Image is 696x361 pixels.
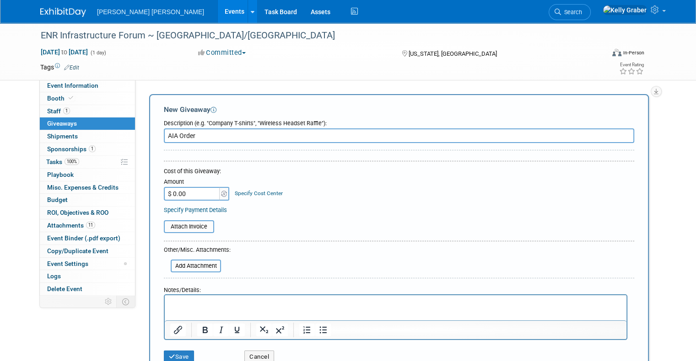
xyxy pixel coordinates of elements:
[47,222,95,229] span: Attachments
[272,324,288,336] button: Superscript
[40,245,135,257] a: Copy/Duplicate Event
[40,169,135,181] a: Playbook
[195,48,249,58] button: Committed
[47,285,82,292] span: Delete Event
[40,130,135,143] a: Shipments
[40,194,135,206] a: Budget
[47,272,61,280] span: Logs
[40,270,135,282] a: Logs
[40,143,135,155] a: Sponsorships1
[170,324,186,336] button: Insert/edit link
[40,8,86,17] img: ExhibitDay
[40,63,79,72] td: Tags
[89,145,96,152] span: 1
[40,283,135,295] a: Delete Event
[164,167,634,175] div: Cost of this Giveaway:
[409,50,497,57] span: [US_STATE], [GEOGRAPHIC_DATA]
[40,219,135,232] a: Attachments11
[47,95,75,102] span: Booth
[619,63,644,67] div: Event Rating
[213,324,229,336] button: Italic
[549,4,591,20] a: Search
[164,105,634,115] div: New Giveaway
[612,49,621,56] img: Format-Inperson.png
[124,262,127,265] span: Modified Layout
[47,184,119,191] span: Misc. Expenses & Credits
[60,48,69,56] span: to
[197,324,213,336] button: Bold
[40,207,135,219] a: ROI, Objectives & ROO
[165,295,626,320] iframe: Rich Text Area
[47,107,70,115] span: Staff
[47,260,88,267] span: Event Settings
[65,158,79,165] span: 100%
[47,247,108,255] span: Copy/Duplicate Event
[69,96,73,101] i: Booth reservation complete
[40,48,88,56] span: [DATE] [DATE]
[40,181,135,194] a: Misc. Expenses & Credits
[90,50,106,56] span: (1 day)
[561,9,582,16] span: Search
[235,190,283,196] a: Specify Cost Center
[46,158,79,165] span: Tasks
[603,5,647,15] img: Kelly Graber
[299,324,315,336] button: Numbered list
[47,234,120,242] span: Event Binder (.pdf export)
[63,107,70,114] span: 1
[164,282,627,294] div: Notes/Details:
[40,80,135,92] a: Event Information
[101,296,117,308] td: Personalize Event Tab Strip
[40,258,135,270] a: Event Settings
[47,209,108,216] span: ROI, Objectives & ROO
[86,222,95,228] span: 11
[47,82,98,89] span: Event Information
[47,133,78,140] span: Shipments
[40,117,135,130] a: Giveaways
[40,156,135,168] a: Tasks100%
[164,115,634,127] div: Description (e.g. "Company T-shirts", "Wireless Headset Raffle"):
[555,48,644,61] div: Event Format
[47,145,96,153] span: Sponsorships
[623,49,644,56] div: In-Person
[164,207,227,213] a: Specify Payment Details
[38,27,593,44] div: ENR Infrastructure Forum ~ [GEOGRAPHIC_DATA]/[GEOGRAPHIC_DATA]
[164,246,231,256] div: Other/Misc. Attachments:
[117,296,135,308] td: Toggle Event Tabs
[47,196,68,203] span: Budget
[164,178,230,187] div: Amount
[64,64,79,71] a: Edit
[315,324,331,336] button: Bullet list
[40,105,135,117] a: Staff1
[40,232,135,244] a: Event Binder (.pdf export)
[256,324,272,336] button: Subscript
[47,120,77,127] span: Giveaways
[47,171,74,178] span: Playbook
[40,92,135,105] a: Booth
[97,8,204,16] span: [PERSON_NAME] [PERSON_NAME]
[229,324,245,336] button: Underline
